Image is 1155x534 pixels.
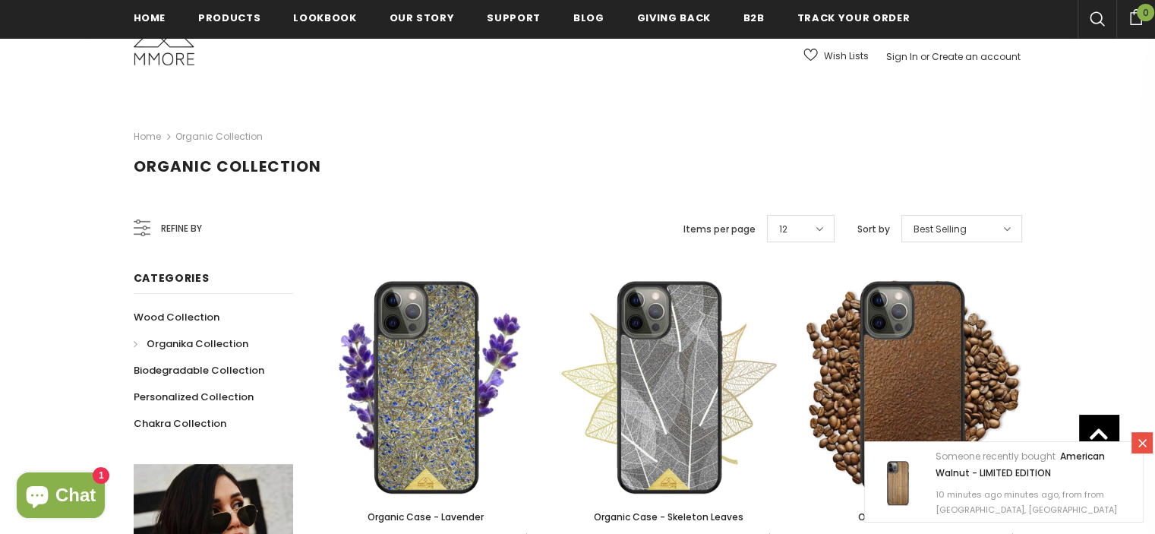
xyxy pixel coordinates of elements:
[134,310,219,324] span: Wood Collection
[134,270,210,286] span: Categories
[134,128,161,146] a: Home
[803,43,869,69] a: Wish Lists
[858,510,965,523] span: Organic Case - Coffee
[368,510,484,523] span: Organic Case - Lavender
[134,363,264,378] span: Biodegradable Collection
[743,11,765,25] span: B2B
[198,11,260,25] span: Products
[920,50,929,63] span: or
[914,222,967,237] span: Best Selling
[932,50,1021,63] a: Create an account
[1116,7,1155,25] a: 0
[134,410,226,437] a: Chakra Collection
[390,11,455,25] span: Our Story
[134,384,254,410] a: Personalized Collection
[824,49,869,64] span: Wish Lists
[886,50,918,63] a: Sign In
[802,509,1022,526] a: Organic Case - Coffee
[134,23,194,65] img: MMORE Cases
[134,390,254,404] span: Personalized Collection
[594,510,743,523] span: Organic Case - Skeleton Leaves
[573,11,604,25] span: Blog
[487,11,541,25] span: support
[134,330,248,357] a: Organika Collection
[637,11,711,25] span: Giving back
[559,509,779,526] a: Organic Case - Skeleton Leaves
[134,156,321,177] span: Organic Collection
[1137,4,1154,21] span: 0
[293,11,356,25] span: Lookbook
[779,222,787,237] span: 12
[316,509,536,526] a: Organic Case - Lavender
[857,222,890,237] label: Sort by
[134,357,264,384] a: Biodegradable Collection
[134,11,166,25] span: Home
[175,130,263,143] a: Organic Collection
[134,304,219,330] a: Wood Collection
[161,220,202,237] span: Refine by
[936,488,1117,516] span: 10 minutes ago minutes ago, from from [GEOGRAPHIC_DATA], [GEOGRAPHIC_DATA]
[797,11,910,25] span: Track your order
[683,222,756,237] label: Items per page
[134,416,226,431] span: Chakra Collection
[147,337,248,351] span: Organika Collection
[936,450,1056,463] span: Someone recently bought
[12,472,109,522] inbox-online-store-chat: Shopify online store chat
